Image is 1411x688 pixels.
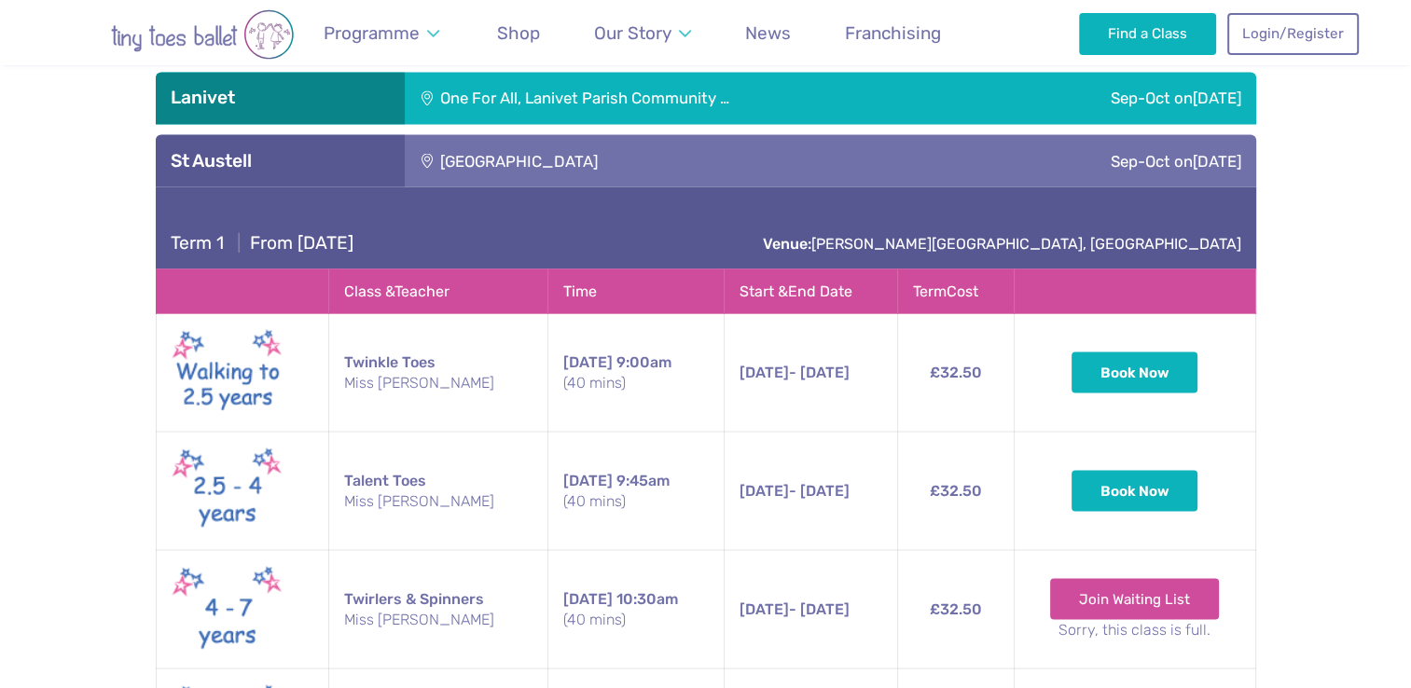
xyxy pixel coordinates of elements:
span: - [DATE] [740,481,850,499]
div: One For All, Lanivet Parish Community … [405,72,983,124]
a: Venue:[PERSON_NAME][GEOGRAPHIC_DATA], [GEOGRAPHIC_DATA] [763,234,1241,252]
small: (40 mins) [563,490,709,511]
a: Our Story [585,11,699,55]
button: Book Now [1072,351,1198,392]
h3: Lanivet [171,87,390,109]
span: [DATE] [740,599,789,617]
img: Walking to Twinkle New (May 2025) [172,324,284,420]
button: Book Now [1072,470,1198,511]
th: Start & End Date [724,268,897,312]
span: News [745,22,791,44]
td: 10:30am [547,550,724,668]
span: [DATE] [1193,89,1241,107]
h3: St Austell [171,149,390,172]
td: £32.50 [897,432,1014,550]
div: Sep-Oct on [983,72,1256,124]
span: Shop [497,22,540,44]
small: (40 mins) [563,372,709,392]
strong: Venue: [763,234,811,252]
th: Class & Teacher [328,268,547,312]
td: 9:45am [547,432,724,550]
span: | [228,231,250,253]
small: Miss [PERSON_NAME] [344,490,533,511]
small: Miss [PERSON_NAME] [344,372,533,392]
small: Sorry, this class is full. [1030,619,1240,640]
td: Talent Toes [328,432,547,550]
th: Time [547,268,724,312]
span: Franchising [845,22,941,44]
span: [DATE] [740,481,789,499]
span: [DATE] [740,363,789,380]
span: Our Story [594,22,671,44]
td: 9:00am [547,313,724,432]
td: Twirlers & Spinners [328,550,547,668]
td: Twinkle Toes [328,313,547,432]
a: Join Waiting List [1050,578,1219,619]
a: Find a Class [1079,13,1216,54]
span: Programme [324,22,420,44]
div: Sep-Oct on [886,134,1256,186]
span: Term 1 [171,231,224,253]
h4: From [DATE] [171,231,353,254]
span: [DATE] [1193,151,1241,170]
th: Term Cost [897,268,1014,312]
img: Twirlers & Spinners New (May 2025) [172,561,284,656]
span: [DATE] [563,589,613,607]
a: Shop [489,11,549,55]
a: News [737,11,800,55]
img: Talent toes New (May 2025) [172,443,284,538]
td: £32.50 [897,550,1014,668]
small: Miss [PERSON_NAME] [344,609,533,629]
span: - [DATE] [740,363,850,380]
div: [GEOGRAPHIC_DATA] [405,134,886,186]
td: £32.50 [897,313,1014,432]
a: Franchising [837,11,950,55]
a: Login/Register [1227,13,1358,54]
span: [DATE] [563,352,613,370]
span: [DATE] [563,471,613,488]
a: Programme [315,11,449,55]
span: - [DATE] [740,599,850,617]
img: tiny toes ballet [53,9,352,60]
small: (40 mins) [563,609,709,629]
